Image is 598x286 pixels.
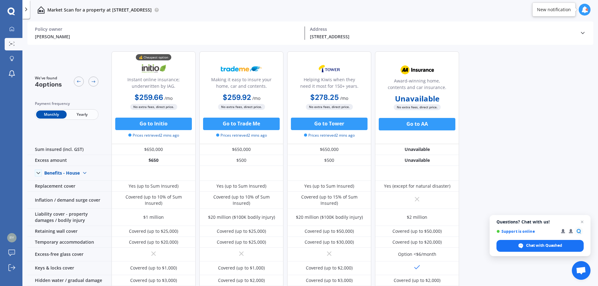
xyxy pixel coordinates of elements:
[572,261,591,280] a: Open chat
[35,80,62,88] span: 4 options
[309,61,350,77] img: Tower.webp
[396,62,438,78] img: AA.webp
[204,194,279,206] div: Covered (up to 10% of Sum Insured)
[392,239,442,245] div: Covered (up to $20,000)
[496,240,584,252] span: Chat with Quashed
[35,33,300,40] div: [PERSON_NAME]
[27,248,112,261] div: Excess-free glass cover
[398,251,436,257] div: Option <$6/month
[27,261,112,275] div: Keys & locks cover
[27,209,112,226] div: Liability cover - property damages / bodily injury
[112,144,196,155] div: $650,000
[27,237,112,248] div: Temporary accommodation
[380,77,454,93] div: Award-winning home, contents and car insurance.
[35,101,98,107] div: Payment frequency
[306,265,353,271] div: Covered (up to $2,000)
[223,92,251,102] b: $259.92
[129,183,178,189] div: Yes (up to Sum Insured)
[47,7,152,13] p: Market Scan for a property at [STREET_ADDRESS]
[112,155,196,166] div: $650
[130,104,177,110] span: No extra fees, direct price.
[340,95,348,101] span: / mo
[67,110,97,119] span: Yearly
[395,96,439,102] b: Unavailable
[164,95,173,101] span: / mo
[394,104,441,110] span: No extra fees, direct price.
[496,229,557,234] span: Support is online
[310,26,575,32] div: Address
[203,118,280,130] button: Go to Trade Me
[221,61,262,77] img: Trademe.webp
[407,214,427,220] div: $2 million
[80,168,90,178] img: Benefit content down
[291,118,368,130] button: Go to Tower
[27,155,112,166] div: Excess amount
[218,277,265,284] div: Covered (up to $2,000)
[27,226,112,237] div: Retaining wall cover
[216,183,266,189] div: Yes (up to Sum Insured)
[304,133,355,138] span: Prices retrieved 2 mins ago
[129,228,178,234] div: Covered (up to $25,000)
[7,233,17,242] img: 1e8d2b25b57e1c08eef75fa1742a9745
[305,239,354,245] div: Covered (up to $30,000)
[394,277,440,284] div: Covered (up to $2,000)
[27,275,112,286] div: Hidden water / gradual damage
[287,155,371,166] div: $500
[305,228,354,234] div: Covered (up to $50,000)
[27,144,112,155] div: Sum insured (incl. GST)
[379,118,455,130] button: Go to AA
[129,239,178,245] div: Covered (up to $20,000)
[36,110,67,119] span: Monthly
[287,144,371,155] div: $650,000
[218,104,265,110] span: No extra fees, direct price.
[375,155,459,166] div: Unavailable
[130,277,177,284] div: Covered (up to $3,000)
[496,219,584,224] span: Questions? Chat with us!
[392,228,442,234] div: Covered (up to $50,000)
[304,183,354,189] div: Yes (up to Sum Insured)
[375,144,459,155] div: Unavailable
[136,54,171,60] div: 💰 Cheapest option
[128,133,179,138] span: Prices retrieved 2 mins ago
[116,194,191,206] div: Covered (up to 10% of Sum Insured)
[292,194,367,206] div: Covered (up to 15% of Sum Insured)
[130,265,177,271] div: Covered (up to $1,000)
[292,76,366,92] div: Helping Kiwis when they need it most for 150+ years.
[135,92,163,102] b: $259.66
[27,181,112,192] div: Replacement cover
[133,61,174,77] img: Initio.webp
[27,192,112,209] div: Inflation / demand surge cover
[526,243,562,248] span: Chat with Quashed
[217,228,266,234] div: Covered (up to $25,000)
[44,170,80,176] div: Benefits - House
[35,75,62,81] span: We've found
[252,95,260,101] span: / mo
[537,7,571,13] div: New notification
[310,92,339,102] b: $278.25
[306,277,353,284] div: Covered (up to $3,000)
[306,104,353,110] span: No extra fees, direct price.
[143,214,164,220] div: $1 million
[217,239,266,245] div: Covered (up to $25,000)
[199,144,283,155] div: $650,000
[117,76,190,92] div: Instant online insurance; underwritten by IAG.
[384,183,450,189] div: Yes (except for natural disaster)
[35,26,300,32] div: Policy owner
[37,6,45,14] img: home-and-contents.b802091223b8502ef2dd.svg
[205,76,278,92] div: Making it easy to insure your home, car and contents.
[310,33,575,40] div: [STREET_ADDRESS]
[208,214,275,220] div: $20 million ($100K bodily injury)
[218,265,265,271] div: Covered (up to $1,000)
[199,155,283,166] div: $500
[115,118,192,130] button: Go to Initio
[296,214,363,220] div: $20 million ($100K bodily injury)
[216,133,267,138] span: Prices retrieved 2 mins ago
